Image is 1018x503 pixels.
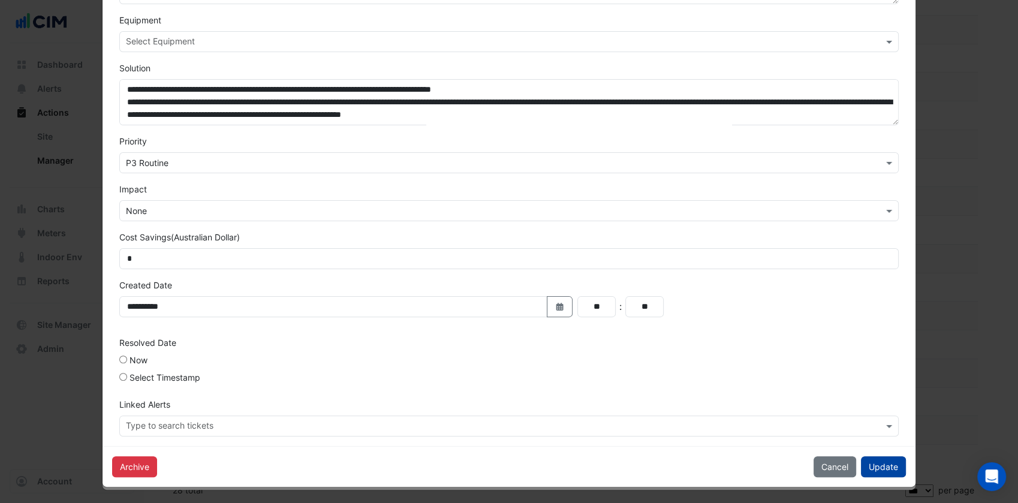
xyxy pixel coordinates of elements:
[129,354,147,366] label: Now
[129,371,200,384] label: Select Timestamp
[119,279,172,291] label: Created Date
[977,462,1006,491] div: Open Intercom Messenger
[119,183,147,195] label: Impact
[119,135,147,147] label: Priority
[861,456,906,477] button: Update
[119,336,176,349] label: Resolved Date
[124,419,213,435] div: Type to search tickets
[119,14,161,26] label: Equipment
[119,62,150,74] label: Solution
[577,296,616,317] input: Hours
[119,231,240,243] label: Cost Savings (Australian Dollar)
[124,35,195,50] div: Select Equipment
[112,456,157,477] button: Archive
[814,456,856,477] button: Cancel
[119,398,170,411] label: Linked Alerts
[555,302,565,312] fa-icon: Select Date
[616,299,625,314] div: :
[625,296,664,317] input: Minutes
